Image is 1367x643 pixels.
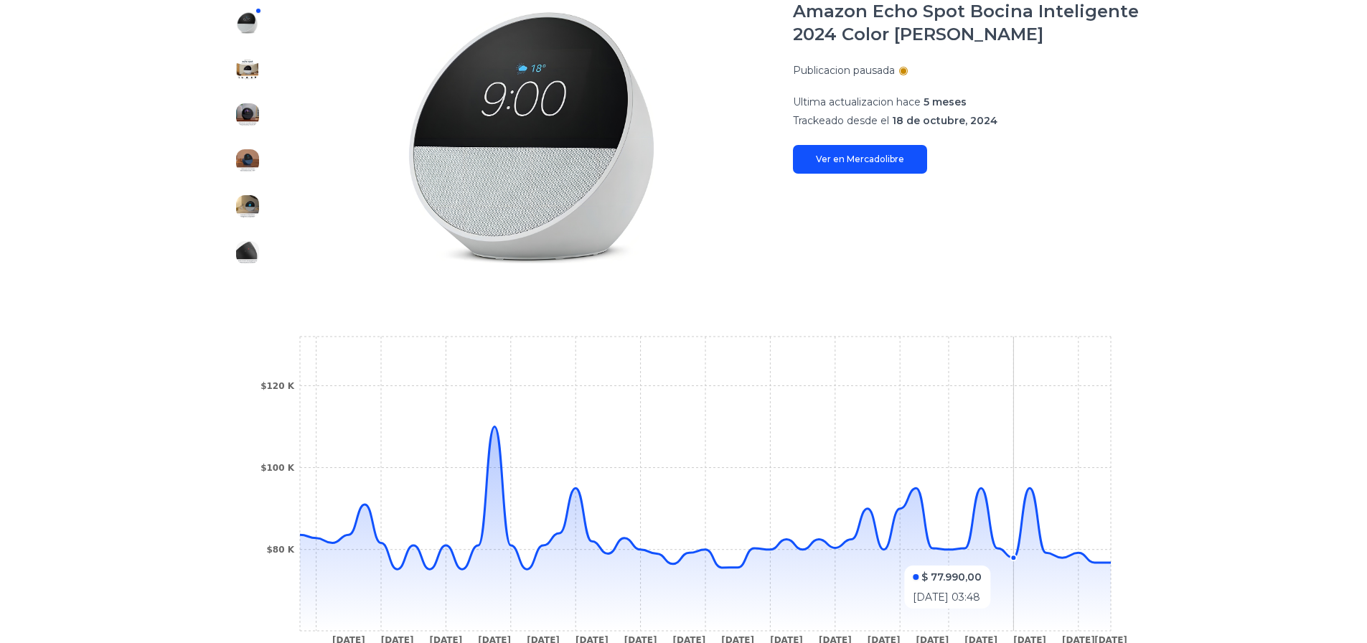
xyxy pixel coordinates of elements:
span: 5 meses [924,95,967,108]
img: Amazon Echo Spot Bocina Inteligente 2024 Color Blanco [236,57,259,80]
img: Amazon Echo Spot Bocina Inteligente 2024 Color Blanco [236,103,259,126]
tspan: $120 K [260,381,295,391]
img: Amazon Echo Spot Bocina Inteligente 2024 Color Blanco [236,241,259,264]
tspan: $100 K [260,463,295,473]
span: Trackeado desde el [793,114,889,127]
img: Amazon Echo Spot Bocina Inteligente 2024 Color Blanco [236,195,259,218]
img: Amazon Echo Spot Bocina Inteligente 2024 Color Blanco [236,149,259,172]
a: Ver en Mercadolibre [793,145,927,174]
p: Publicacion pausada [793,63,895,78]
span: 18 de octubre, 2024 [892,114,997,127]
span: Ultima actualizacion hace [793,95,921,108]
tspan: $80 K [266,545,294,555]
img: Amazon Echo Spot Bocina Inteligente 2024 Color Blanco [236,11,259,34]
